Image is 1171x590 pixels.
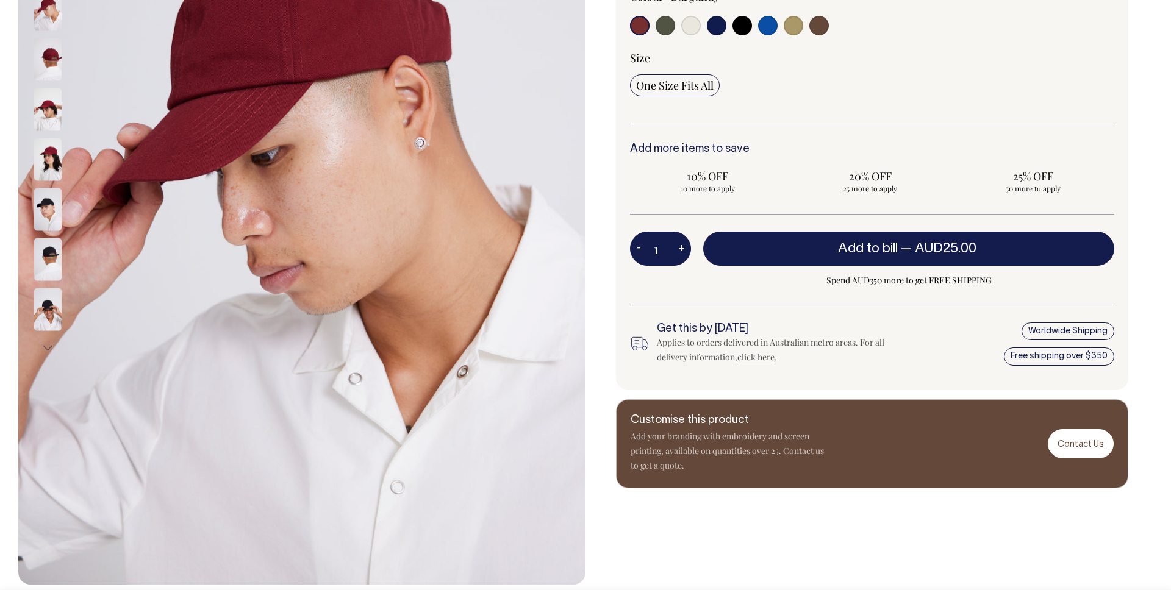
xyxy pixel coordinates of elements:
span: Add to bill [838,243,898,255]
span: 10 more to apply [636,183,779,193]
span: 25 more to apply [799,183,942,193]
h6: Add more items to save [630,143,1114,155]
span: Spend AUD350 more to get FREE SHIPPING [703,273,1114,288]
p: Add your branding with embroidery and screen printing, available on quantities over 25. Contact u... [631,429,826,473]
img: burgundy [34,88,62,131]
div: Size [630,51,1114,65]
img: burgundy [34,138,62,181]
img: black [34,188,62,231]
img: black [34,288,62,331]
span: 10% OFF [636,169,779,183]
h6: Customise this product [631,414,826,427]
button: Next [38,335,57,362]
input: 20% OFF 25 more to apply [793,165,948,197]
a: click here [737,351,775,363]
span: One Size Fits All [636,78,714,93]
img: black [34,238,62,281]
span: 20% OFF [799,169,942,183]
button: - [630,236,647,261]
span: 50 more to apply [961,183,1105,193]
a: Contact Us [1048,429,1114,458]
button: + [672,236,691,261]
input: 10% OFF 10 more to apply [630,165,786,197]
div: Applies to orders delivered in Australian metro areas. For all delivery information, . [657,335,895,364]
span: 25% OFF [961,169,1105,183]
input: 25% OFF 50 more to apply [955,165,1111,197]
h6: Get this by [DATE] [657,323,895,335]
button: Add to bill —AUD25.00 [703,232,1114,266]
img: burgundy [34,38,62,81]
span: — [901,243,979,255]
span: AUD25.00 [915,243,976,255]
input: One Size Fits All [630,74,720,96]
